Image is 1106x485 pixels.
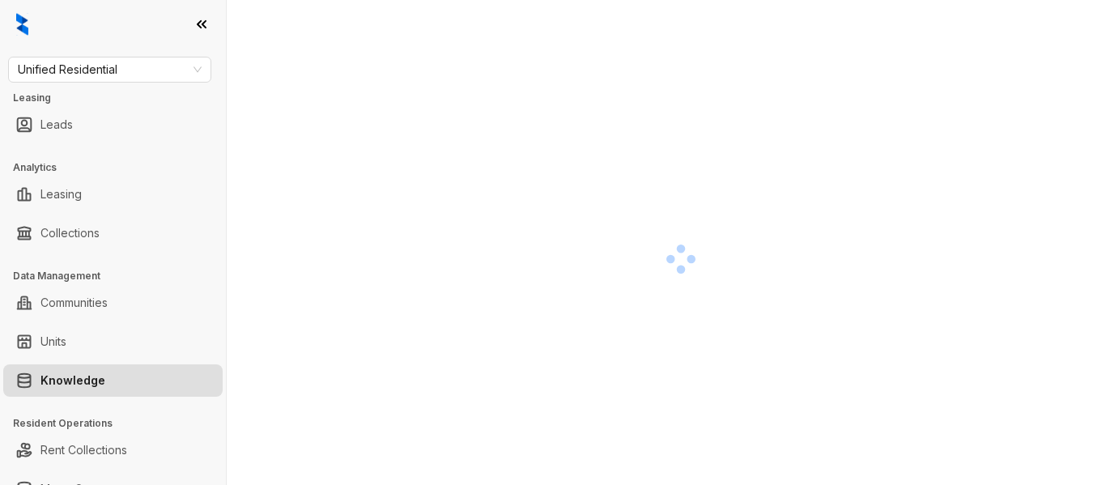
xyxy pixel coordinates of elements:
a: Leasing [40,178,82,211]
h3: Analytics [13,160,226,175]
h3: Leasing [13,91,226,105]
h3: Resident Operations [13,416,226,431]
span: Unified Residential [18,57,202,82]
li: Units [3,325,223,358]
a: Knowledge [40,364,105,397]
a: Collections [40,217,100,249]
li: Leads [3,108,223,141]
li: Leasing [3,178,223,211]
li: Rent Collections [3,434,223,466]
img: logo [16,13,28,36]
h3: Data Management [13,269,226,283]
li: Knowledge [3,364,223,397]
li: Communities [3,287,223,319]
a: Leads [40,108,73,141]
a: Units [40,325,66,358]
a: Communities [40,287,108,319]
a: Rent Collections [40,434,127,466]
li: Collections [3,217,223,249]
